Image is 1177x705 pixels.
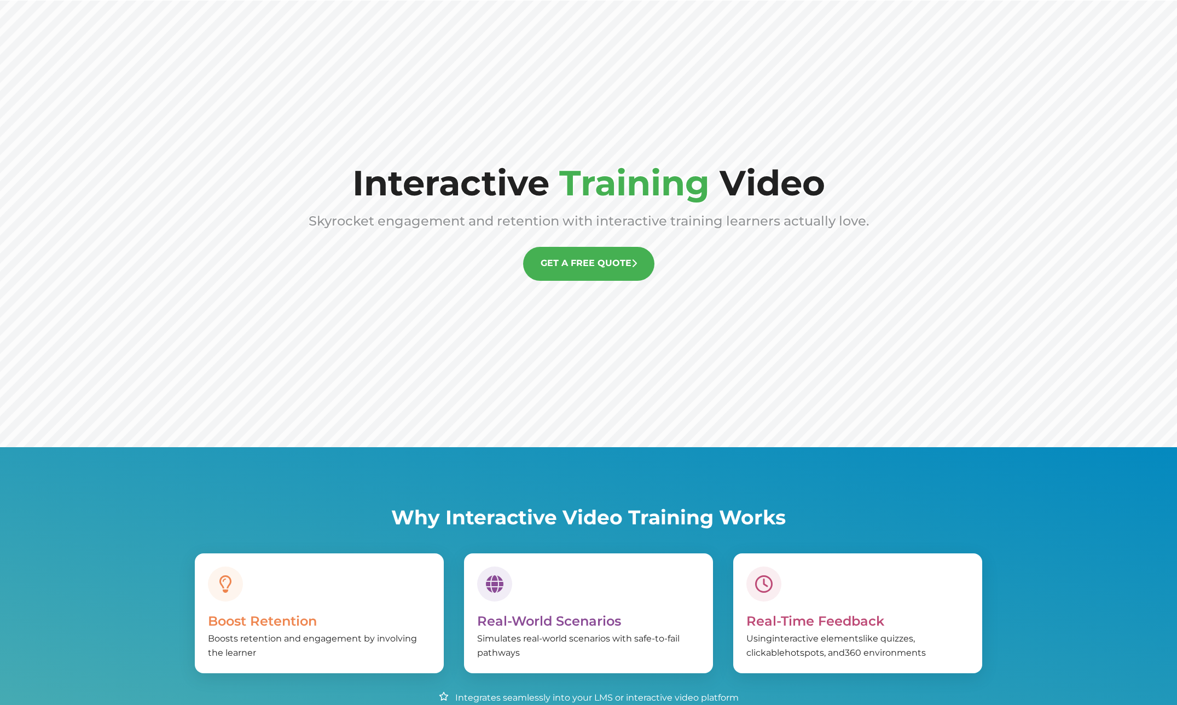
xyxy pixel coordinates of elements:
[845,648,926,658] span: 360 environments
[746,633,915,658] span: like quizzes, clickable
[720,161,825,204] span: Video
[772,633,863,644] span: interactive elements
[208,633,417,658] span: Boosts retention and engagement by involving the learner
[785,648,845,658] span: hotspots, and
[391,505,786,529] span: Why Interactive Video Training Works
[746,613,884,629] span: Real-Time Feedback
[523,247,654,281] a: GET A FREE QUOTE
[746,633,772,644] span: Using
[208,613,317,629] span: Boost Retention
[352,161,549,204] span: Interactive
[455,692,688,703] span: Integrates seamlessly into your LMS or interactive vid
[309,213,869,229] span: Skyrocket engagement and retention with interactive training learners actually love.
[688,692,739,703] span: eo platform
[477,633,680,658] span: Simulates real-world scenarios with safe-to-fail pathways
[559,161,710,204] span: Training
[477,613,621,629] span: Real-World Scenarios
